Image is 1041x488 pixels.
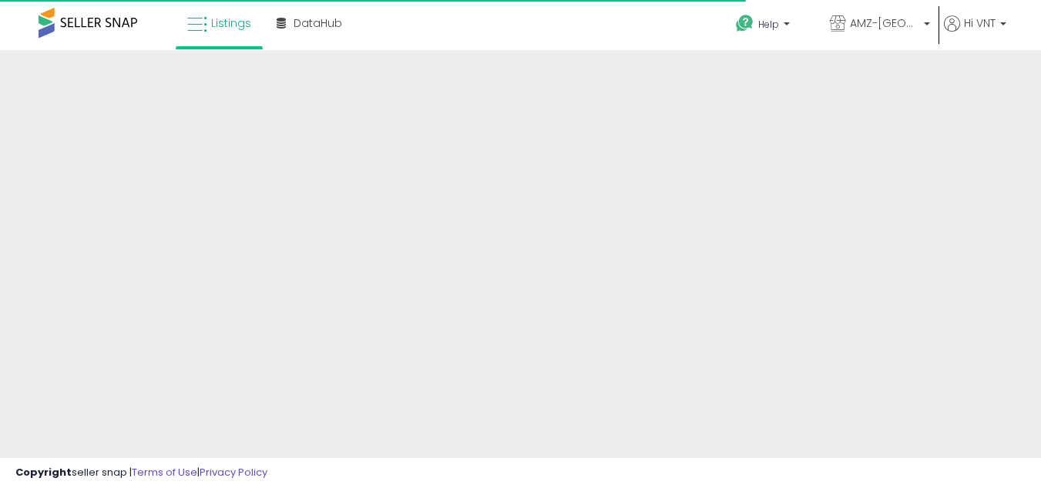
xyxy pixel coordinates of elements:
[15,465,72,480] strong: Copyright
[200,465,267,480] a: Privacy Policy
[724,2,816,50] a: Help
[758,18,779,31] span: Help
[964,15,996,31] span: Hi VNT
[735,14,754,33] i: Get Help
[294,15,342,31] span: DataHub
[15,466,267,480] div: seller snap | |
[211,15,251,31] span: Listings
[944,15,1006,50] a: Hi VNT
[132,465,197,480] a: Terms of Use
[850,15,919,31] span: AMZ-[GEOGRAPHIC_DATA]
